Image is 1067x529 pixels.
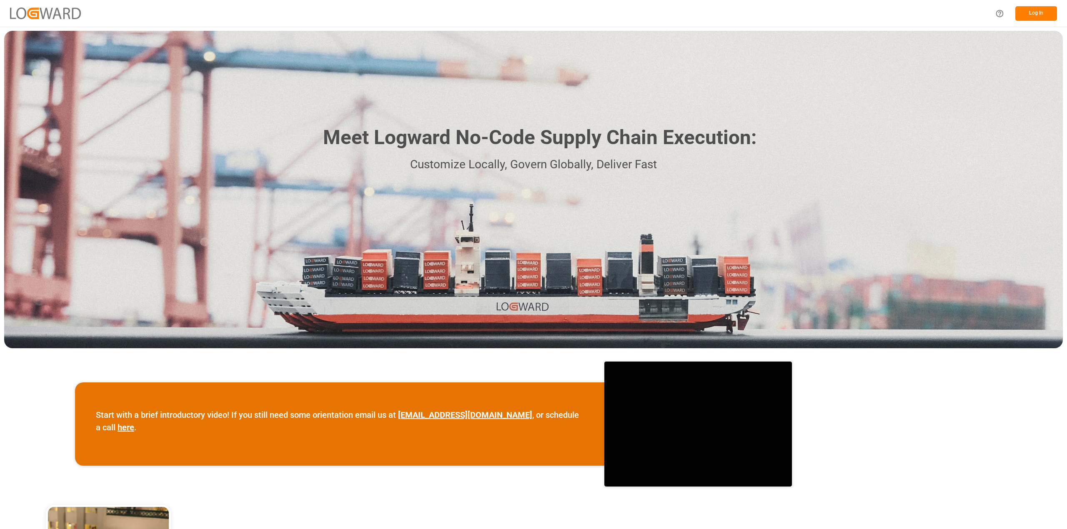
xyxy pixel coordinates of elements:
button: Help Center [990,4,1009,23]
a: [EMAIL_ADDRESS][DOMAIN_NAME] [398,410,532,420]
button: Log In [1015,6,1057,21]
a: here [118,422,134,432]
p: Customize Locally, Govern Globally, Deliver Fast [311,155,756,174]
h1: Meet Logward No-Code Supply Chain Execution: [323,123,756,152]
img: Logward_new_orange.png [10,7,81,19]
p: Start with a brief introductory video! If you still need some orientation email us at , or schedu... [96,409,584,434]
